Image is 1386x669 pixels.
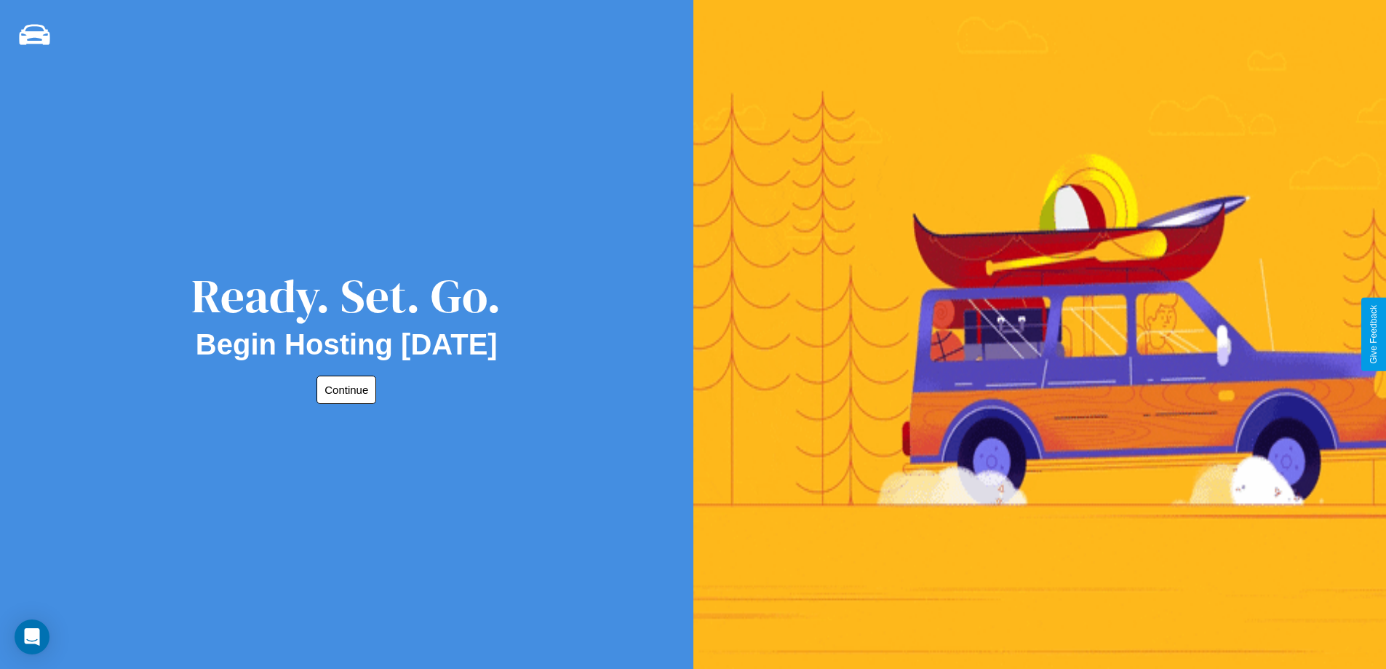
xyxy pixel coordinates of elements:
div: Give Feedback [1369,305,1379,364]
h2: Begin Hosting [DATE] [196,328,498,361]
div: Open Intercom Messenger [15,619,49,654]
button: Continue [316,376,376,404]
div: Ready. Set. Go. [191,264,501,328]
